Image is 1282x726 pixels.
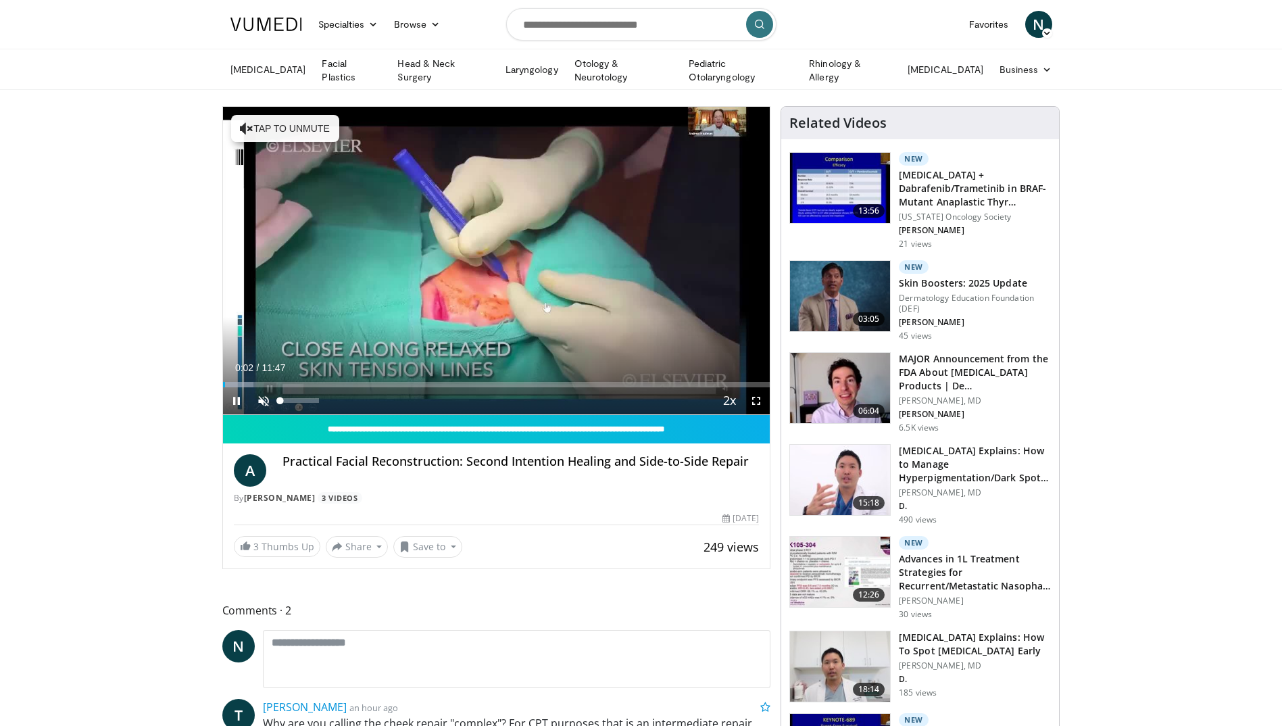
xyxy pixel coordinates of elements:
a: N [1025,11,1052,38]
a: N [222,630,255,662]
p: [PERSON_NAME] [899,409,1051,420]
h4: Related Videos [789,115,887,131]
video-js: Video Player [223,107,770,415]
button: Fullscreen [743,387,770,414]
span: 18:14 [853,683,885,696]
a: Favorites [961,11,1017,38]
a: 3 Videos [318,492,362,504]
p: 30 views [899,609,932,620]
a: 12:26 New Advances in 1L Treatment Strategies for Recurrent/Metastatic Nasopha… [PERSON_NAME] 30 ... [789,536,1051,620]
p: 490 views [899,514,937,525]
a: [PERSON_NAME] [244,492,316,504]
input: Search topics, interventions [506,8,776,41]
img: 3a6debdd-43bd-4619-92d6-706b5511afd1.150x105_q85_crop-smart_upscale.jpg [790,631,890,702]
h3: [MEDICAL_DATA] Explains: How to Manage Hyperpigmentation/Dark Spots o… [899,444,1051,485]
img: ac96c57d-e06d-4717-9298-f980d02d5bc0.150x105_q85_crop-smart_upscale.jpg [790,153,890,223]
p: 21 views [899,239,932,249]
h3: [MEDICAL_DATA] + Dabrafenib/Trametinib in BRAF-Mutant Anaplastic Thyr… [899,168,1051,209]
h4: Practical Facial Reconstruction: Second Intention Healing and Side-to-Side Repair [282,454,760,469]
div: Progress Bar [223,382,770,387]
p: [PERSON_NAME] [899,596,1051,606]
p: New [899,152,929,166]
span: 13:56 [853,204,885,218]
p: New [899,536,929,550]
h3: Skin Boosters: 2025 Update [899,276,1051,290]
a: Business [991,56,1060,83]
a: 3 Thumbs Up [234,536,320,557]
p: [PERSON_NAME], MD [899,487,1051,498]
a: Laryngology [497,56,566,83]
span: 12:26 [853,588,885,602]
p: D. [899,501,1051,512]
img: VuMedi Logo [230,18,302,31]
button: Playback Rate [716,387,743,414]
div: By [234,492,760,504]
button: Unmute [250,387,277,414]
a: 15:18 [MEDICAL_DATA] Explains: How to Manage Hyperpigmentation/Dark Spots o… [PERSON_NAME], MD D.... [789,444,1051,525]
button: Pause [223,387,250,414]
p: [PERSON_NAME] [899,317,1051,328]
p: [PERSON_NAME] [899,225,1051,236]
p: New [899,260,929,274]
span: Comments 2 [222,602,771,619]
div: Volume Level [280,398,319,403]
span: 3 [253,540,259,553]
p: Dermatology Education Foundation (DEF) [899,293,1051,314]
p: 6.5K views [899,422,939,433]
p: 185 views [899,687,937,698]
p: [PERSON_NAME], MD [899,660,1051,671]
a: [MEDICAL_DATA] [222,56,314,83]
a: 06:04 MAJOR Announcement from the FDA About [MEDICAL_DATA] Products | De… [PERSON_NAME], MD [PERS... [789,352,1051,433]
a: [PERSON_NAME] [263,700,347,715]
a: Facial Plastics [314,57,389,84]
span: 0:02 [235,362,253,373]
a: Pediatric Otolaryngology [681,57,801,84]
img: 5d8405b0-0c3f-45ed-8b2f-ed15b0244802.150x105_q85_crop-smart_upscale.jpg [790,261,890,331]
a: Specialties [310,11,387,38]
span: 06:04 [853,404,885,418]
span: 15:18 [853,496,885,510]
a: Head & Neck Surgery [389,57,497,84]
span: 249 views [704,539,759,555]
div: [DATE] [722,512,759,525]
p: 45 views [899,331,932,341]
h3: MAJOR Announcement from the FDA About [MEDICAL_DATA] Products | De… [899,352,1051,393]
span: 11:47 [262,362,285,373]
button: Save to [393,536,462,558]
a: [MEDICAL_DATA] [899,56,991,83]
p: [US_STATE] Oncology Society [899,212,1051,222]
button: Share [326,536,389,558]
a: 13:56 New [MEDICAL_DATA] + Dabrafenib/Trametinib in BRAF-Mutant Anaplastic Thyr… [US_STATE] Oncol... [789,152,1051,249]
h3: Advances in 1L Treatment Strategies for Recurrent/Metastatic Nasopha… [899,552,1051,593]
span: / [257,362,260,373]
p: D. [899,674,1051,685]
a: Rhinology & Allergy [801,57,899,84]
img: 4ceb072a-e698-42c8-a4a5-e0ed3959d6b7.150x105_q85_crop-smart_upscale.jpg [790,537,890,607]
img: b8d0b268-5ea7-42fe-a1b9-7495ab263df8.150x105_q85_crop-smart_upscale.jpg [790,353,890,423]
a: A [234,454,266,487]
button: Tap to unmute [231,115,339,142]
a: 03:05 New Skin Boosters: 2025 Update Dermatology Education Foundation (DEF) [PERSON_NAME] 45 views [789,260,1051,341]
img: e1503c37-a13a-4aad-9ea8-1e9b5ff728e6.150x105_q85_crop-smart_upscale.jpg [790,445,890,515]
a: Browse [386,11,448,38]
span: 03:05 [853,312,885,326]
a: 18:14 [MEDICAL_DATA] Explains: How To Spot [MEDICAL_DATA] Early [PERSON_NAME], MD D. 185 views [789,631,1051,702]
p: [PERSON_NAME], MD [899,395,1051,406]
h3: [MEDICAL_DATA] Explains: How To Spot [MEDICAL_DATA] Early [899,631,1051,658]
small: an hour ago [349,702,398,714]
a: Otology & Neurotology [566,57,681,84]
